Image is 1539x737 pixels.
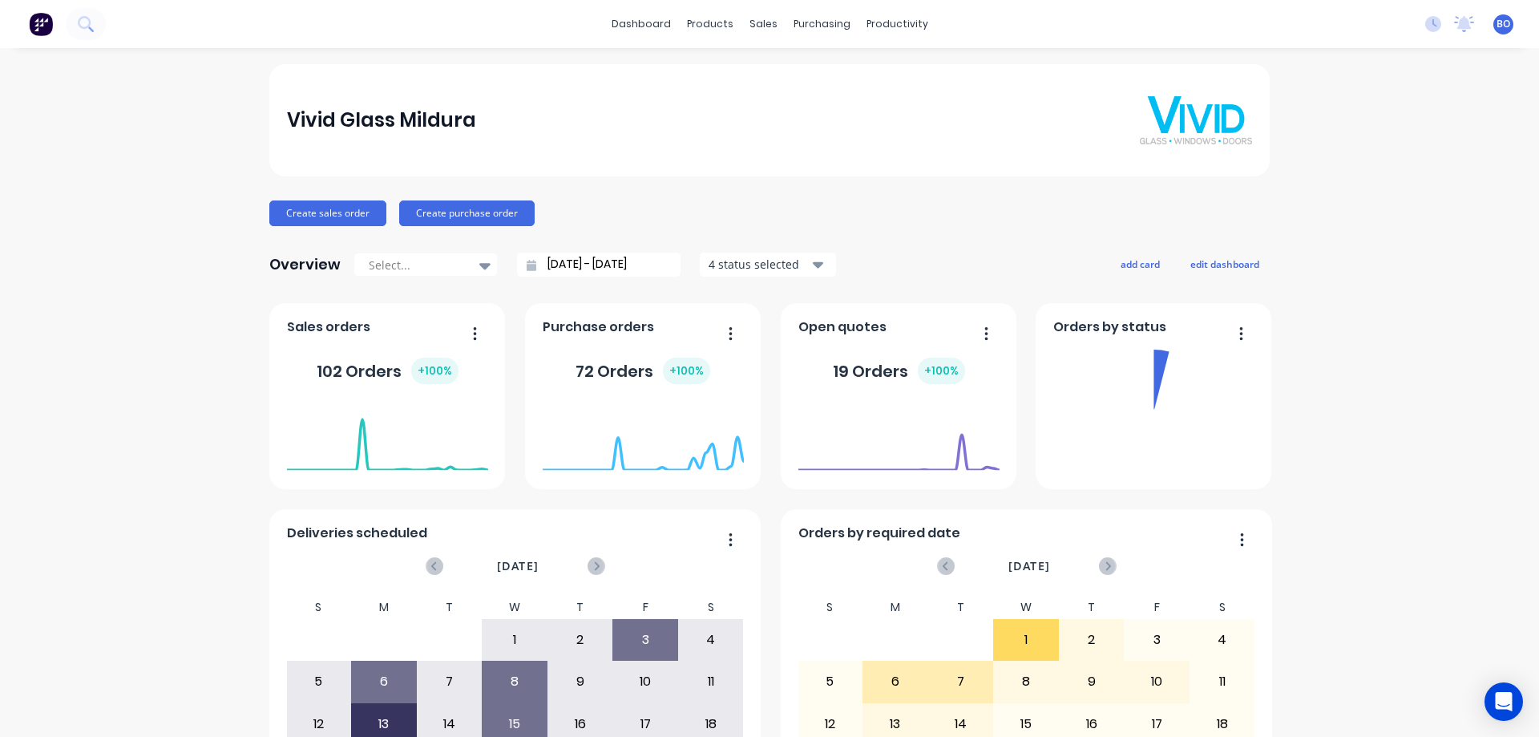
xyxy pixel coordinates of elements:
div: 8 [483,662,547,702]
div: W [482,596,547,619]
div: S [678,596,744,619]
button: add card [1110,253,1170,274]
div: 11 [679,662,743,702]
span: BO [1497,17,1510,31]
div: T [417,596,483,619]
div: Open Intercom Messenger [1484,682,1523,721]
div: + 100 % [411,358,458,384]
button: Create purchase order [399,200,535,226]
div: F [1124,596,1190,619]
div: 11 [1190,662,1254,702]
span: Open quotes [798,318,887,337]
div: 9 [1060,662,1124,702]
div: 5 [798,662,862,702]
div: T [547,596,613,619]
span: Orders by required date [798,524,960,543]
div: products [679,12,741,36]
div: purchasing [786,12,858,36]
div: 2 [1060,620,1124,660]
img: Factory [29,12,53,36]
div: 6 [352,662,416,702]
div: 72 Orders [576,358,710,384]
div: S [1190,596,1255,619]
div: 10 [613,662,677,702]
span: [DATE] [497,557,539,575]
span: Purchase orders [543,318,654,337]
div: sales [741,12,786,36]
div: T [1059,596,1125,619]
span: Orders by status [1053,318,1166,337]
div: 4 [1190,620,1254,660]
div: S [286,596,352,619]
div: 5 [287,662,351,702]
div: 2 [548,620,612,660]
span: Sales orders [287,318,370,337]
div: 10 [1125,662,1189,702]
button: Create sales order [269,200,386,226]
div: productivity [858,12,936,36]
div: 4 [679,620,743,660]
div: 3 [613,620,677,660]
div: 4 status selected [709,256,810,273]
div: 7 [418,662,482,702]
div: M [862,596,928,619]
div: 1 [483,620,547,660]
div: T [928,596,994,619]
button: 4 status selected [700,253,836,277]
div: 7 [929,662,993,702]
div: 1 [994,620,1058,660]
div: + 100 % [918,358,965,384]
div: 6 [863,662,927,702]
img: Vivid Glass Mildura [1140,96,1252,144]
div: 19 Orders [833,358,965,384]
a: dashboard [604,12,679,36]
div: 9 [548,662,612,702]
div: + 100 % [663,358,710,384]
div: 3 [1125,620,1189,660]
div: M [351,596,417,619]
span: [DATE] [1008,557,1050,575]
div: S [798,596,863,619]
button: edit dashboard [1180,253,1270,274]
div: 102 Orders [317,358,458,384]
div: Overview [269,249,341,281]
span: Deliveries scheduled [287,524,427,543]
div: F [612,596,678,619]
div: W [993,596,1059,619]
div: Vivid Glass Mildura [287,104,476,136]
div: 8 [994,662,1058,702]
